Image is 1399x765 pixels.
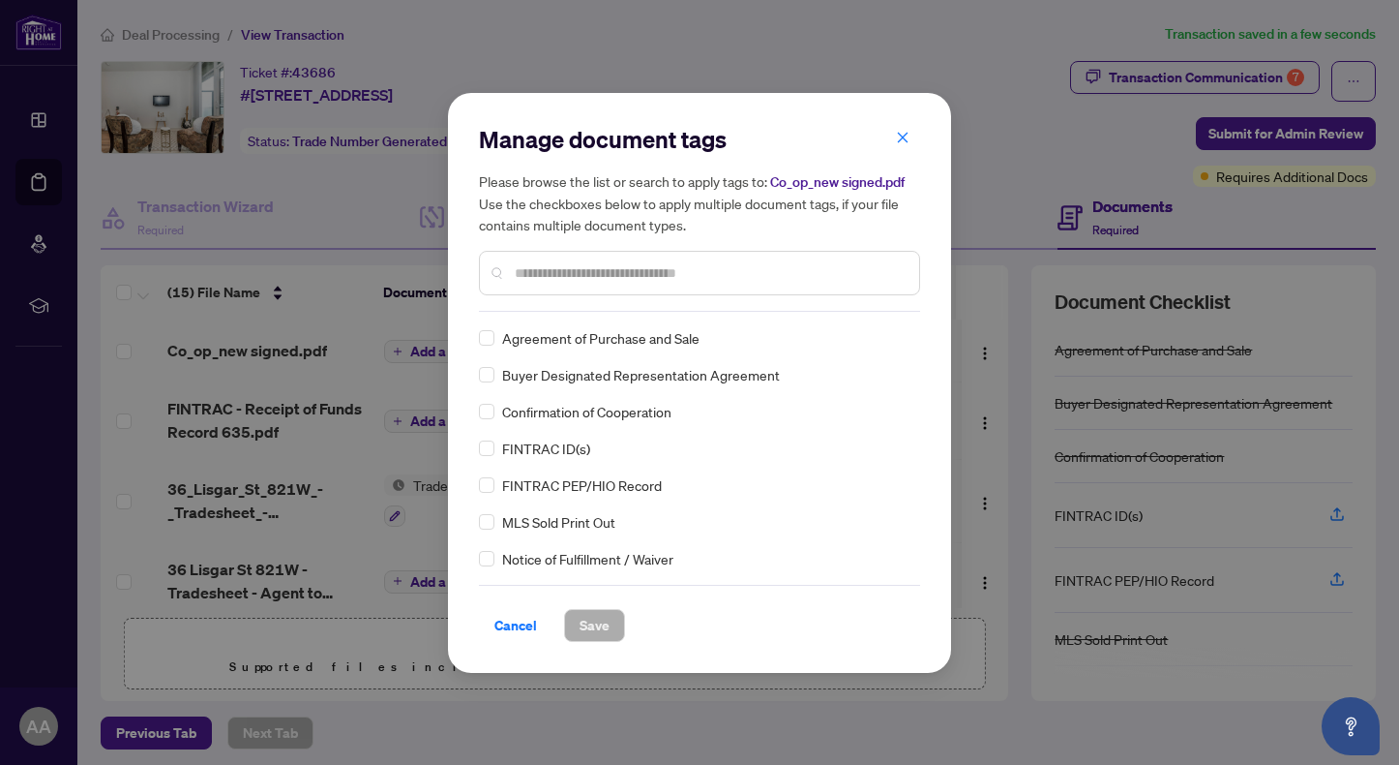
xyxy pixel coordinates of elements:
span: FINTRAC ID(s) [502,438,590,459]
button: Open asap [1322,697,1380,755]
span: Buyer Designated Representation Agreement [502,364,780,385]
span: Cancel [494,610,537,641]
span: close [896,131,909,144]
button: Save [564,609,625,642]
span: Confirmation of Cooperation [502,401,671,422]
span: MLS Sold Print Out [502,511,615,533]
span: Agreement of Purchase and Sale [502,327,699,349]
span: Co_op_new signed.pdf [770,173,905,191]
h5: Please browse the list or search to apply tags to: Use the checkboxes below to apply multiple doc... [479,170,920,235]
button: Cancel [479,609,552,642]
span: FINTRAC PEP/HIO Record [502,474,662,496]
h2: Manage document tags [479,124,920,155]
span: Notice of Fulfillment / Waiver [502,548,673,569]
